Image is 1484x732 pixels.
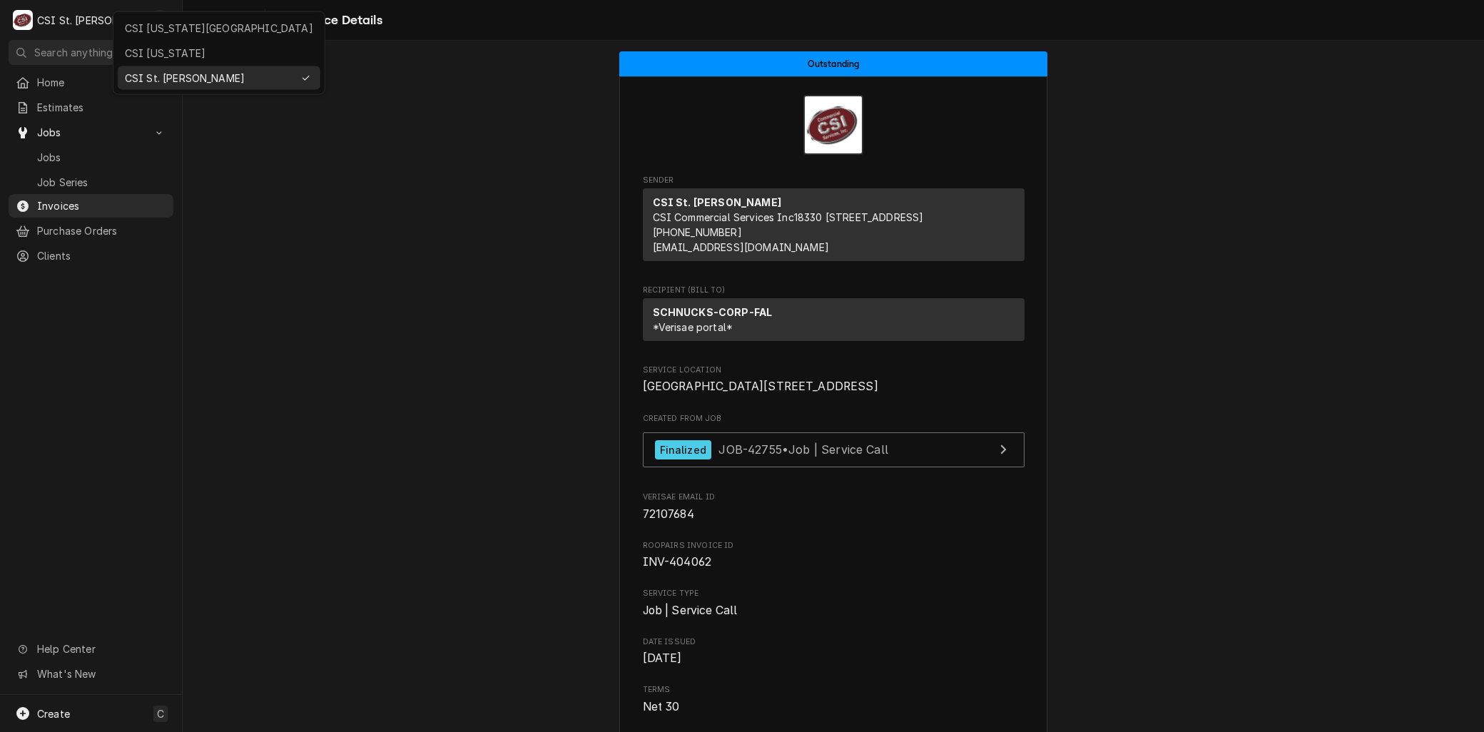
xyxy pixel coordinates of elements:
[37,175,166,190] span: Job Series
[9,171,173,194] a: Go to Job Series
[37,150,166,165] span: Jobs
[125,71,293,86] div: CSI St. [PERSON_NAME]
[125,21,313,36] div: CSI [US_STATE][GEOGRAPHIC_DATA]
[125,46,313,61] div: CSI [US_STATE]
[9,146,173,169] a: Go to Jobs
